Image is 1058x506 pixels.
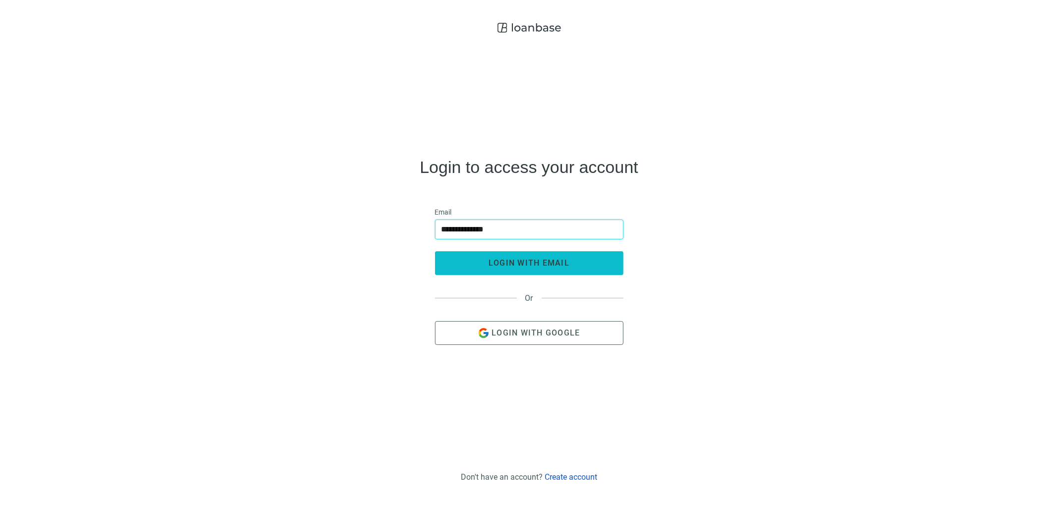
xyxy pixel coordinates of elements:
h4: Login to access your account [420,159,638,175]
span: login with email [489,258,569,268]
span: Or [517,293,542,303]
div: Don't have an account? [461,472,597,482]
span: Email [435,207,452,218]
button: Login with Google [435,321,623,345]
span: Login with Google [492,328,580,337]
a: Create account [545,472,597,482]
button: login with email [435,251,623,275]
